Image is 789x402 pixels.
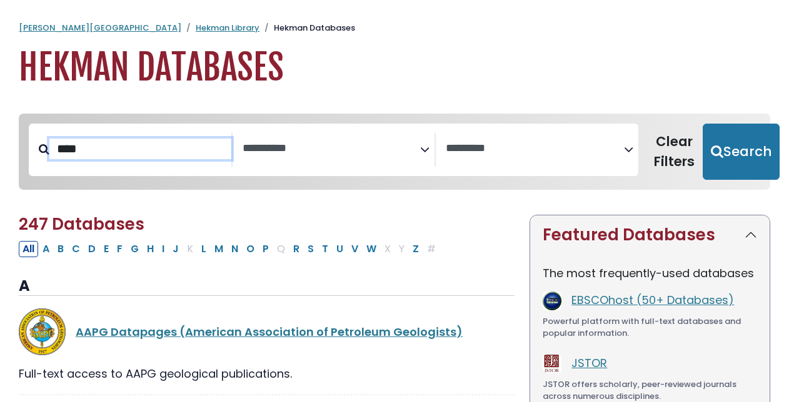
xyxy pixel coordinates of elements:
[100,241,113,257] button: Filter Results E
[113,241,126,257] button: Filter Results F
[19,213,144,235] span: 247 Databases
[543,265,757,282] p: The most frequently-used databases
[39,241,53,257] button: Filter Results A
[158,241,168,257] button: Filter Results I
[703,124,780,180] button: Submit for Search Results
[143,241,158,257] button: Filter Results H
[571,355,607,371] a: JSTOR
[19,241,38,257] button: All
[228,241,242,257] button: Filter Results N
[543,315,757,340] div: Powerful platform with full-text databases and popular information.
[304,241,318,257] button: Filter Results S
[289,241,303,257] button: Filter Results R
[211,241,227,257] button: Filter Results M
[363,241,380,257] button: Filter Results W
[169,241,183,257] button: Filter Results J
[446,142,624,155] textarea: Search
[259,22,355,34] li: Hekman Databases
[19,114,770,190] nav: Search filters
[571,292,734,308] a: EBSCOhost (50+ Databases)
[127,241,143,257] button: Filter Results G
[530,215,770,255] button: Featured Databases
[19,240,441,256] div: Alpha-list to filter by first letter of database name
[19,22,181,34] a: [PERSON_NAME][GEOGRAPHIC_DATA]
[409,241,423,257] button: Filter Results Z
[198,241,210,257] button: Filter Results L
[84,241,99,257] button: Filter Results D
[318,241,332,257] button: Filter Results T
[259,241,273,257] button: Filter Results P
[49,139,231,159] input: Search database by title or keyword
[76,324,463,340] a: AAPG Datapages (American Association of Petroleum Geologists)
[68,241,84,257] button: Filter Results C
[646,124,703,180] button: Clear Filters
[243,241,258,257] button: Filter Results O
[19,22,770,34] nav: breadcrumb
[54,241,68,257] button: Filter Results B
[196,22,259,34] a: Hekman Library
[243,142,421,155] textarea: Search
[333,241,347,257] button: Filter Results U
[19,365,515,382] div: Full-text access to AAPG geological publications.
[19,277,515,296] h3: A
[19,47,770,89] h1: Hekman Databases
[348,241,362,257] button: Filter Results V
